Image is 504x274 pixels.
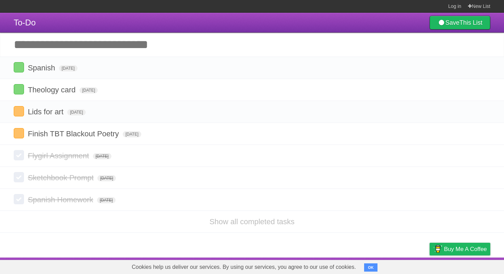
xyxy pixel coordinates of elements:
[80,87,98,93] span: [DATE]
[125,260,363,274] span: Cookies help us deliver our services. By using our services, you agree to our use of cookies.
[447,259,490,272] a: Suggest a feature
[430,16,490,30] a: SaveThis List
[209,217,295,226] a: Show all completed tasks
[14,62,24,72] label: Done
[444,243,487,255] span: Buy me a coffee
[459,19,482,26] b: This List
[397,259,412,272] a: Terms
[28,173,95,182] span: Sketchbook Prompt
[59,65,77,71] span: [DATE]
[67,109,86,115] span: [DATE]
[28,129,121,138] span: Finish TBT Blackout Poetry
[364,263,377,272] button: OK
[14,150,24,160] label: Done
[28,151,91,160] span: Flygirl Assignment
[93,153,111,159] span: [DATE]
[123,131,141,137] span: [DATE]
[14,84,24,94] label: Done
[14,194,24,204] label: Done
[14,18,36,27] span: To-Do
[97,175,116,181] span: [DATE]
[14,172,24,182] label: Done
[338,259,353,272] a: About
[97,197,116,203] span: [DATE]
[433,243,442,255] img: Buy me a coffee
[28,195,95,204] span: Spanish Homework
[430,243,490,255] a: Buy me a coffee
[421,259,439,272] a: Privacy
[14,128,24,138] label: Done
[28,64,57,72] span: Spanish
[28,107,65,116] span: Lids for art
[14,106,24,116] label: Done
[361,259,389,272] a: Developers
[28,85,77,94] span: Theology card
